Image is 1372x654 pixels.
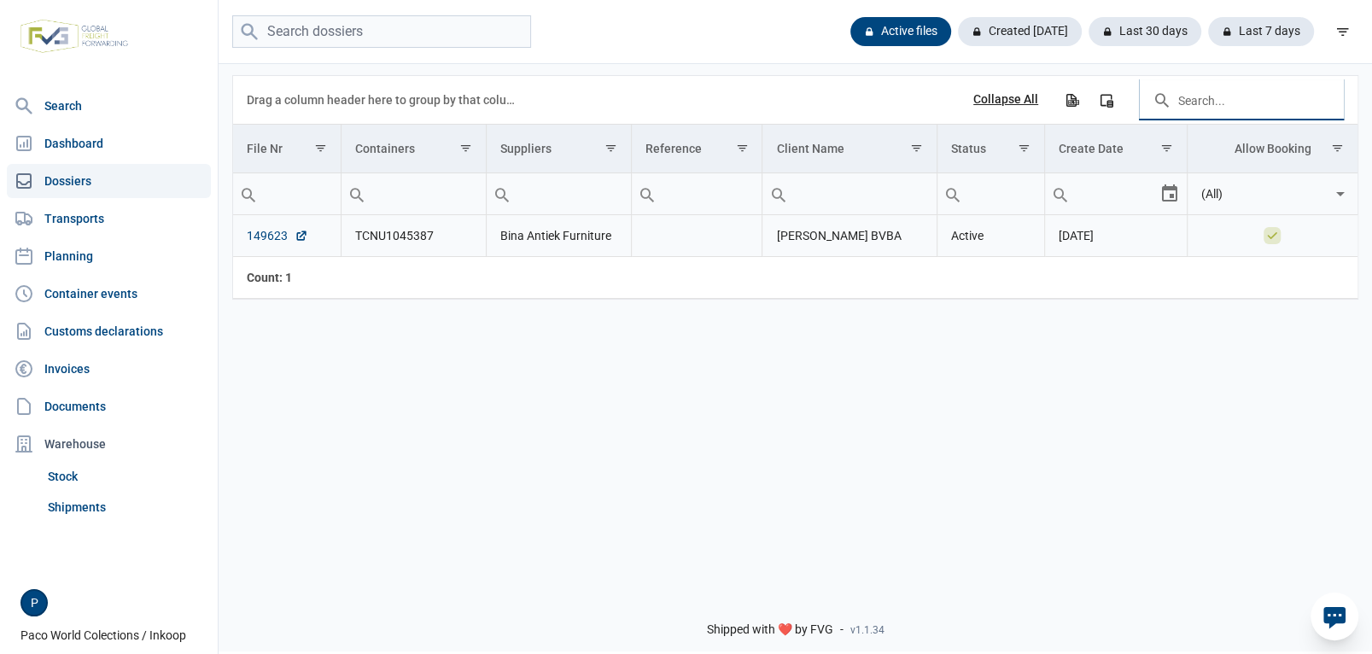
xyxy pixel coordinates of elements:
td: Column File Nr [233,125,341,173]
div: Warehouse [7,427,211,461]
td: [PERSON_NAME] BVBA [762,215,937,257]
a: Dashboard [7,126,211,161]
div: Containers [355,142,415,155]
td: Filter cell [486,173,631,215]
a: Planning [7,239,211,273]
div: Export all data to Excel [1056,85,1087,115]
td: Filter cell [937,173,1044,215]
span: Show filter options for column 'Allow Booking' [1331,142,1344,155]
span: v1.1.34 [850,623,885,637]
a: Invoices [7,352,211,386]
div: Select [1330,173,1351,214]
td: Filter cell [762,173,937,215]
div: Suppliers [500,142,552,155]
img: FVG - Global freight forwarding [14,13,135,60]
div: File Nr Count: 1 [247,269,327,286]
input: Filter cell [233,173,341,214]
input: Filter cell [487,173,631,214]
input: Filter cell [762,173,936,214]
div: Search box [1045,173,1076,214]
a: Stock [41,461,211,492]
td: Filter cell [1187,173,1357,215]
input: Filter cell [1045,173,1159,214]
td: Filter cell [631,173,762,215]
div: Search box [762,173,793,214]
div: Create Date [1059,142,1124,155]
div: Search box [632,173,663,214]
a: Transports [7,201,211,236]
div: Data grid with 1 rows and 8 columns [233,76,1357,299]
td: TCNU1045387 [341,215,486,257]
a: Documents [7,389,211,423]
span: - [840,622,844,638]
span: Show filter options for column 'Client Name' [910,142,923,155]
td: Filter cell [1045,173,1188,215]
button: P [20,589,48,616]
div: Search box [487,173,517,214]
div: Allow Booking [1234,142,1311,155]
div: File Nr [247,142,283,155]
span: Show filter options for column 'Create Date' [1160,142,1173,155]
span: Show filter options for column 'File Nr' [314,142,327,155]
span: Show filter options for column 'Status' [1018,142,1030,155]
div: Client Name [776,142,844,155]
div: Last 30 days [1089,17,1201,46]
span: Show filter options for column 'Reference' [735,142,748,155]
div: Drag a column header here to group by that column [247,86,521,114]
div: Data grid toolbar [247,76,1344,124]
span: Shipped with ❤️ by FVG [707,622,833,638]
td: Column Containers [341,125,486,173]
a: Container events [7,277,211,311]
a: 149623 [247,227,308,244]
div: Collapse All [973,92,1038,108]
div: Status [951,142,986,155]
a: Customs declarations [7,314,211,348]
input: Filter cell [1188,173,1331,214]
div: Created [DATE] [958,17,1082,46]
input: Filter cell [937,173,1044,214]
div: Search box [233,173,264,214]
td: Column Client Name [762,125,937,173]
input: Filter cell [632,173,762,214]
span: Show filter options for column 'Suppliers' [604,142,617,155]
div: filter [1328,16,1358,47]
div: Column Chooser [1091,85,1122,115]
td: Active [937,215,1044,257]
div: Search box [937,173,968,214]
div: Search box [342,173,372,214]
a: Shipments [41,492,211,523]
a: Dossiers [7,164,211,198]
span: Show filter options for column 'Containers' [459,142,472,155]
td: Column Allow Booking [1187,125,1357,173]
span: [DATE] [1059,229,1094,242]
td: Bina Antiek Furniture [486,215,631,257]
div: Last 7 days [1208,17,1314,46]
input: Filter cell [342,173,486,214]
td: Column Suppliers [486,125,631,173]
div: Paco World Colections / Inkoop [20,589,207,644]
td: Column Status [937,125,1044,173]
td: Column Reference [631,125,762,173]
td: Filter cell [233,173,341,215]
a: Search [7,89,211,123]
td: Column Create Date [1045,125,1188,173]
td: Filter cell [341,173,486,215]
div: Select [1159,173,1180,214]
div: Reference [645,142,702,155]
input: Search in the data grid [1139,79,1344,120]
div: Active files [850,17,951,46]
input: Search dossiers [232,15,531,49]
